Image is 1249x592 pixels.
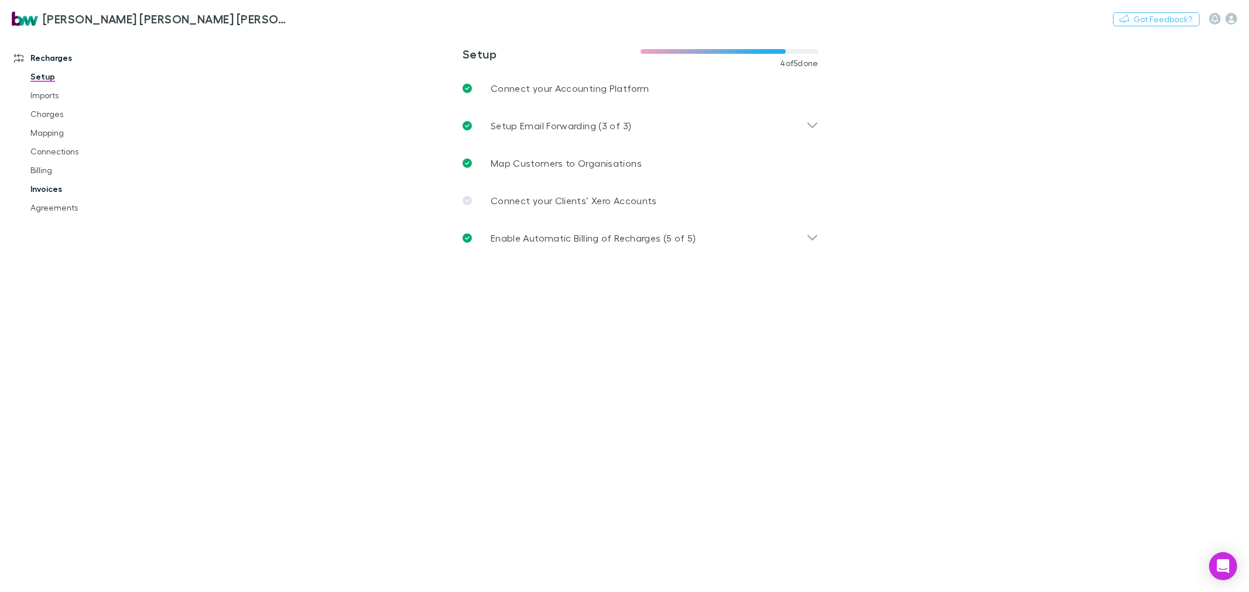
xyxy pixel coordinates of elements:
[19,180,162,198] a: Invoices
[463,47,641,61] h3: Setup
[5,5,297,33] a: [PERSON_NAME] [PERSON_NAME] [PERSON_NAME] Partners
[12,12,38,26] img: Brewster Walsh Waters Partners's Logo
[453,182,828,219] a: Connect your Clients’ Xero Accounts
[453,107,828,144] div: Setup Email Forwarding (3 of 3)
[453,70,828,107] a: Connect your Accounting Platform
[491,231,696,245] p: Enable Automatic Billing of Recharges (5 of 5)
[491,194,657,208] p: Connect your Clients’ Xero Accounts
[19,86,162,105] a: Imports
[43,12,290,26] h3: [PERSON_NAME] [PERSON_NAME] [PERSON_NAME] Partners
[19,198,162,217] a: Agreements
[491,156,642,170] p: Map Customers to Organisations
[491,81,649,95] p: Connect your Accounting Platform
[1209,552,1237,580] div: Open Intercom Messenger
[453,144,828,182] a: Map Customers to Organisations
[19,142,162,161] a: Connections
[453,219,828,257] div: Enable Automatic Billing of Recharges (5 of 5)
[19,67,162,86] a: Setup
[19,123,162,142] a: Mapping
[2,49,162,67] a: Recharges
[1113,12,1200,26] button: Got Feedback?
[19,161,162,180] a: Billing
[19,105,162,123] a: Charges
[780,58,819,68] span: 4 of 5 done
[491,119,631,133] p: Setup Email Forwarding (3 of 3)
